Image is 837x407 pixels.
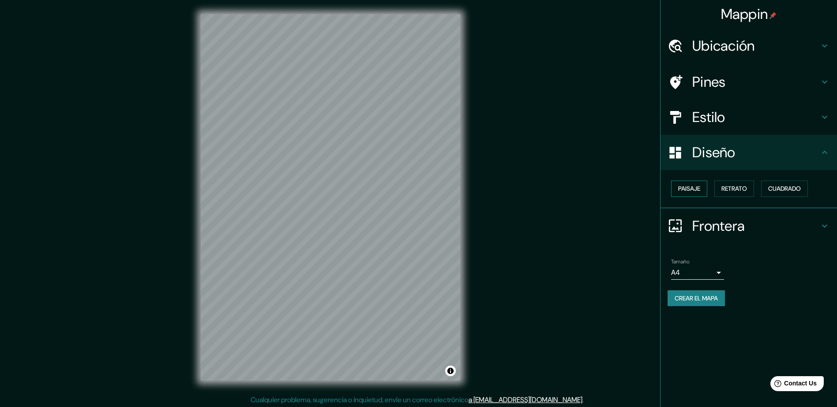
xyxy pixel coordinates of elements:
h4: Ubicación [692,37,819,55]
div: Pines [661,64,837,100]
button: Cuadrado [761,181,808,197]
button: Alternar atribución [445,366,456,376]
h4: Estilo [692,108,819,126]
div: A4 [671,266,724,280]
h4: Frontera [692,217,819,235]
div: Frontera [661,208,837,244]
div: . [585,395,587,405]
iframe: Help widget launcher [758,373,827,397]
font: Mappin [721,5,768,23]
button: Retrato [714,181,754,197]
font: Crear el mapa [675,293,718,304]
font: Paisaje [678,183,700,194]
button: Crear el mapa [668,290,725,307]
div: Diseño [661,135,837,170]
font: Cuadrado [768,183,801,194]
h4: Diseño [692,144,819,161]
font: Retrato [721,183,747,194]
a: a [EMAIL_ADDRESS][DOMAIN_NAME] [469,395,582,404]
h4: Pines [692,73,819,91]
img: pin-icon.png [769,12,777,19]
button: Paisaje [671,181,707,197]
div: . [584,395,585,405]
div: Ubicación [661,28,837,63]
p: Cualquier problema, sugerencia o inquietud, envíe un correo electrónico . [251,395,584,405]
canvas: Mapa [201,14,460,381]
label: Tamaño [671,258,689,265]
div: Estilo [661,100,837,135]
